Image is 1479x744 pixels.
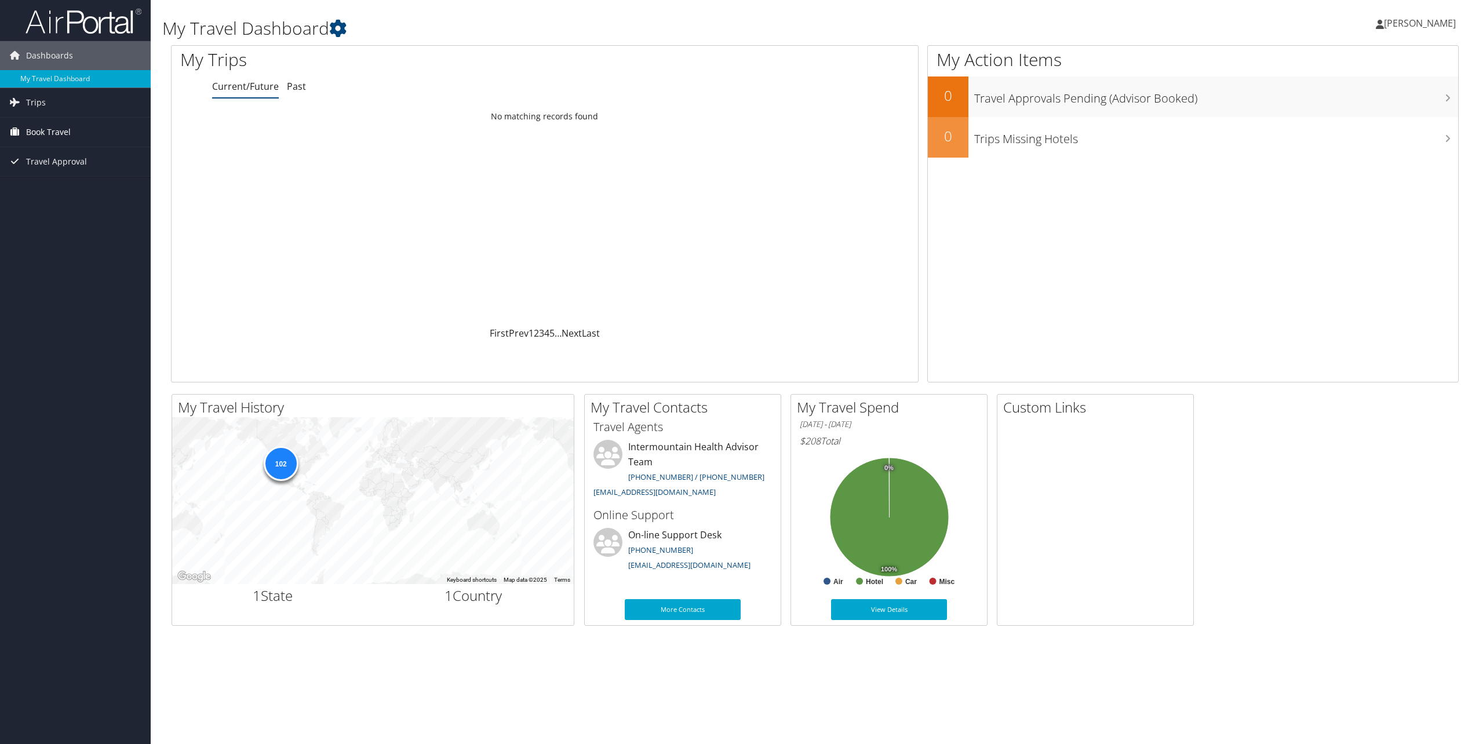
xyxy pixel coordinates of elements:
h2: Country [382,586,566,606]
a: [PHONE_NUMBER] / [PHONE_NUMBER] [628,472,764,482]
a: 4 [544,327,549,340]
a: [EMAIL_ADDRESS][DOMAIN_NAME] [593,487,716,497]
h2: My Travel Contacts [591,397,781,417]
text: Air [833,578,843,586]
a: Terms (opens in new tab) [554,577,570,583]
a: Past [287,80,306,93]
tspan: 100% [881,566,897,573]
a: First [490,327,509,340]
a: 5 [549,327,555,340]
span: [PERSON_NAME] [1384,17,1456,30]
h1: My Trips [180,48,598,72]
a: [EMAIL_ADDRESS][DOMAIN_NAME] [628,560,751,570]
h2: My Travel History [178,397,574,417]
h3: Trips Missing Hotels [974,125,1458,147]
text: Misc [939,578,955,586]
span: Trips [26,88,46,117]
span: Travel Approval [26,147,87,176]
a: View Details [831,599,947,620]
a: 2 [534,327,539,340]
a: 3 [539,327,544,340]
h3: Travel Approvals Pending (Advisor Booked) [974,85,1458,107]
a: 1 [529,327,534,340]
tspan: 0% [884,465,894,472]
div: 102 [263,446,298,481]
span: Map data ©2025 [504,577,547,583]
a: [PERSON_NAME] [1376,6,1467,41]
h2: State [181,586,365,606]
button: Keyboard shortcuts [447,576,497,584]
img: airportal-logo.png [25,8,141,35]
h1: My Travel Dashboard [162,16,1032,41]
a: [PHONE_NUMBER] [628,545,693,555]
h2: 0 [928,126,968,146]
a: Current/Future [212,80,279,93]
span: 1 [445,586,453,605]
a: 0Travel Approvals Pending (Advisor Booked) [928,76,1458,117]
h2: Custom Links [1003,397,1193,417]
text: Hotel [866,578,883,586]
a: Open this area in Google Maps (opens a new window) [175,569,213,584]
a: 0Trips Missing Hotels [928,117,1458,158]
a: Prev [509,327,529,340]
li: Intermountain Health Advisor Team [588,440,778,502]
span: 1 [253,586,261,605]
span: … [555,327,562,340]
h3: Travel Agents [593,419,772,435]
span: Dashboards [26,41,73,70]
h1: My Action Items [928,48,1458,72]
li: On-line Support Desk [588,528,778,575]
h2: 0 [928,86,968,105]
h3: Online Support [593,507,772,523]
text: Car [905,578,917,586]
h6: Total [800,435,978,447]
a: Last [582,327,600,340]
a: Next [562,327,582,340]
a: More Contacts [625,599,741,620]
span: $208 [800,435,821,447]
span: Book Travel [26,118,71,147]
td: No matching records found [172,106,918,127]
h6: [DATE] - [DATE] [800,419,978,430]
h2: My Travel Spend [797,397,987,417]
img: Google [175,569,213,584]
